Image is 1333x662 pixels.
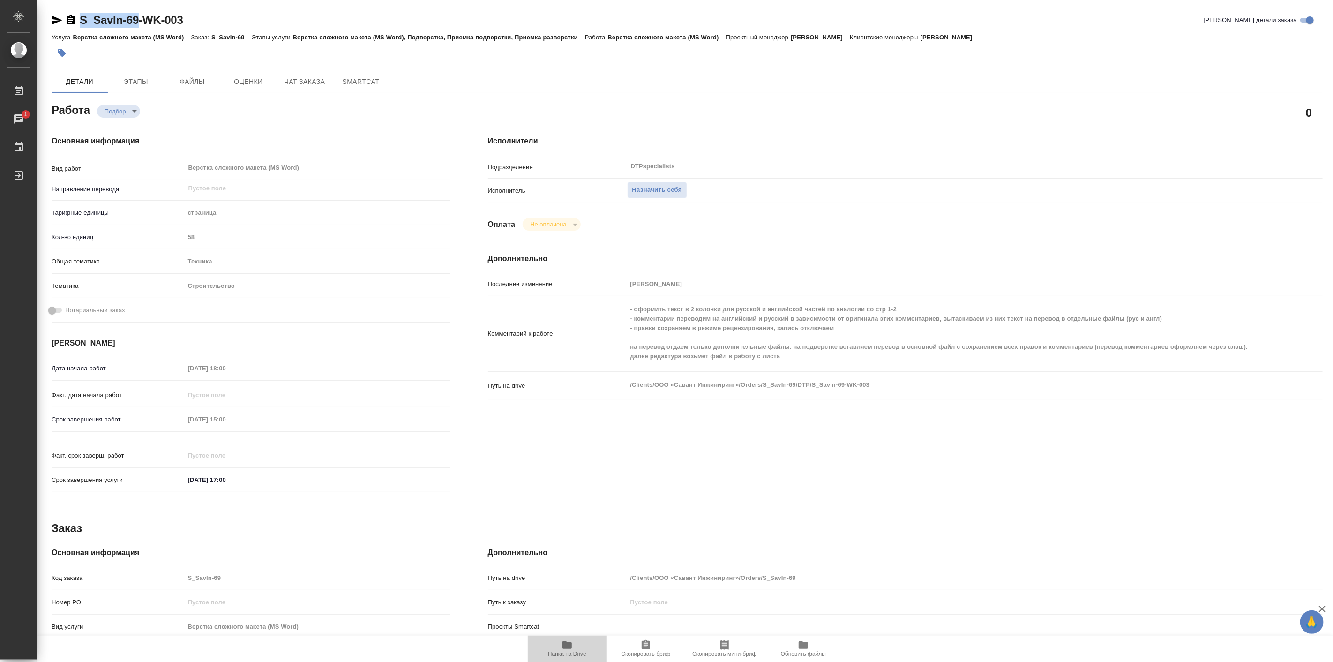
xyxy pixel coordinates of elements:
input: Пустое поле [185,571,450,585]
p: Направление перевода [52,185,185,194]
p: Проекты Smartcat [488,622,627,632]
h2: Заказ [52,521,82,536]
p: Путь на drive [488,573,627,583]
p: Код заказа [52,573,185,583]
p: Последнее изменение [488,279,627,289]
p: Срок завершения услуги [52,475,185,485]
p: Клиентские менеджеры [850,34,921,41]
button: Назначить себя [627,182,687,198]
span: 🙏 [1304,612,1320,632]
p: Тематика [52,281,185,291]
p: Вид работ [52,164,185,173]
h2: Работа [52,101,90,118]
p: [PERSON_NAME] [791,34,850,41]
span: Оценки [226,76,271,88]
h4: Дополнительно [488,253,1323,264]
span: Детали [57,76,102,88]
textarea: /Clients/ООО «Савант Инжиниринг»/Orders/S_SavIn-69/DTP/S_SavIn-69-WK-003 [627,377,1253,393]
textarea: - оформить текст в 2 колонки для русской и английской частей по аналогии со стр 1-2 - комментарии... [627,301,1253,364]
p: Дата начала работ [52,364,185,373]
span: Обновить файлы [781,651,826,657]
p: Верстка сложного макета (MS Word) [608,34,726,41]
p: Исполнитель [488,186,627,196]
span: Нотариальный заказ [65,306,125,315]
p: Номер РО [52,598,185,607]
span: Скопировать мини-бриф [692,651,756,657]
div: Подбор [523,218,580,231]
button: 🙏 [1300,610,1324,634]
p: Путь на drive [488,381,627,391]
span: SmartCat [338,76,383,88]
button: Папка на Drive [528,636,607,662]
p: Путь к заказу [488,598,627,607]
p: Услуга [52,34,73,41]
p: Проектный менеджер [726,34,791,41]
h4: Основная информация [52,547,450,558]
input: Пустое поле [185,388,267,402]
h4: Дополнительно [488,547,1323,558]
p: Тарифные единицы [52,208,185,218]
span: Этапы [113,76,158,88]
p: Кол-во единиц [52,233,185,242]
p: Срок завершения работ [52,415,185,424]
input: Пустое поле [185,361,267,375]
span: Назначить себя [632,185,682,196]
button: Скопировать ссылку [65,15,76,26]
p: Общая тематика [52,257,185,266]
button: Скопировать бриф [607,636,685,662]
h4: Оплата [488,219,516,230]
p: Факт. срок заверш. работ [52,451,185,460]
h2: 0 [1306,105,1312,120]
span: Папка на Drive [548,651,586,657]
button: Добавить тэг [52,43,72,63]
p: Заказ: [191,34,211,41]
p: Вид услуги [52,622,185,632]
span: Файлы [170,76,215,88]
p: Факт. дата начала работ [52,391,185,400]
p: Работа [585,34,608,41]
button: Не оплачена [527,220,569,228]
h4: [PERSON_NAME] [52,338,450,349]
button: Обновить файлы [764,636,843,662]
h4: Основная информация [52,135,450,147]
div: Строительство [185,278,450,294]
input: Пустое поле [187,183,428,194]
div: страница [185,205,450,221]
input: Пустое поле [627,277,1253,291]
button: Подбор [102,107,129,115]
div: Техника [185,254,450,270]
button: Скопировать мини-бриф [685,636,764,662]
p: Комментарий к работе [488,329,627,339]
input: Пустое поле [185,230,450,244]
span: 1 [18,110,33,119]
input: Пустое поле [185,413,267,426]
input: Пустое поле [627,595,1253,609]
input: Пустое поле [185,449,267,462]
h4: Исполнители [488,135,1323,147]
input: ✎ Введи что-нибудь [185,473,267,487]
p: Этапы услуги [252,34,293,41]
span: Скопировать бриф [621,651,670,657]
p: [PERSON_NAME] [921,34,980,41]
input: Пустое поле [627,571,1253,585]
p: Подразделение [488,163,627,172]
div: Подбор [97,105,140,118]
a: S_SavIn-69-WK-003 [80,14,183,26]
span: [PERSON_NAME] детали заказа [1204,15,1297,25]
p: Верстка сложного макета (MS Word), Подверстка, Приемка подверстки, Приемка разверстки [293,34,585,41]
button: Скопировать ссылку для ЯМессенджера [52,15,63,26]
a: 1 [2,107,35,131]
p: Верстка сложного макета (MS Word) [73,34,191,41]
p: S_SavIn-69 [211,34,252,41]
span: Чат заказа [282,76,327,88]
input: Пустое поле [185,620,450,633]
input: Пустое поле [185,595,450,609]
